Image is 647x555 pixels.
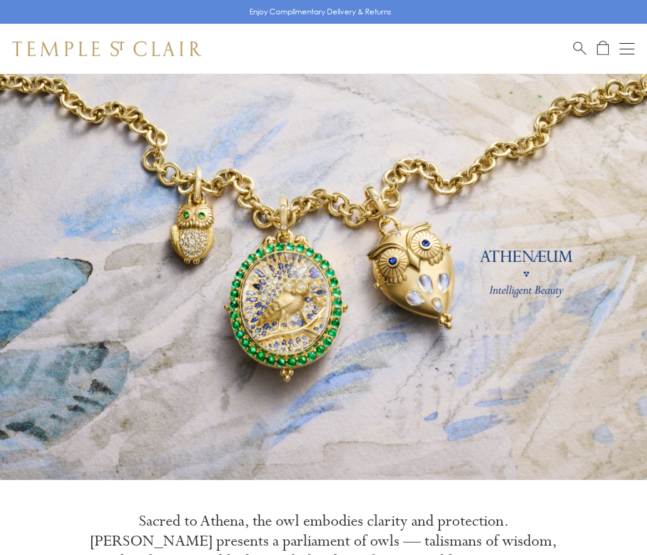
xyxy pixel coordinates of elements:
p: Enjoy Complimentary Delivery & Returns [249,6,391,18]
a: Open Shopping Bag [597,41,609,56]
img: Temple St. Clair [13,41,201,56]
a: Search [573,41,586,56]
button: Open navigation [619,41,634,56]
